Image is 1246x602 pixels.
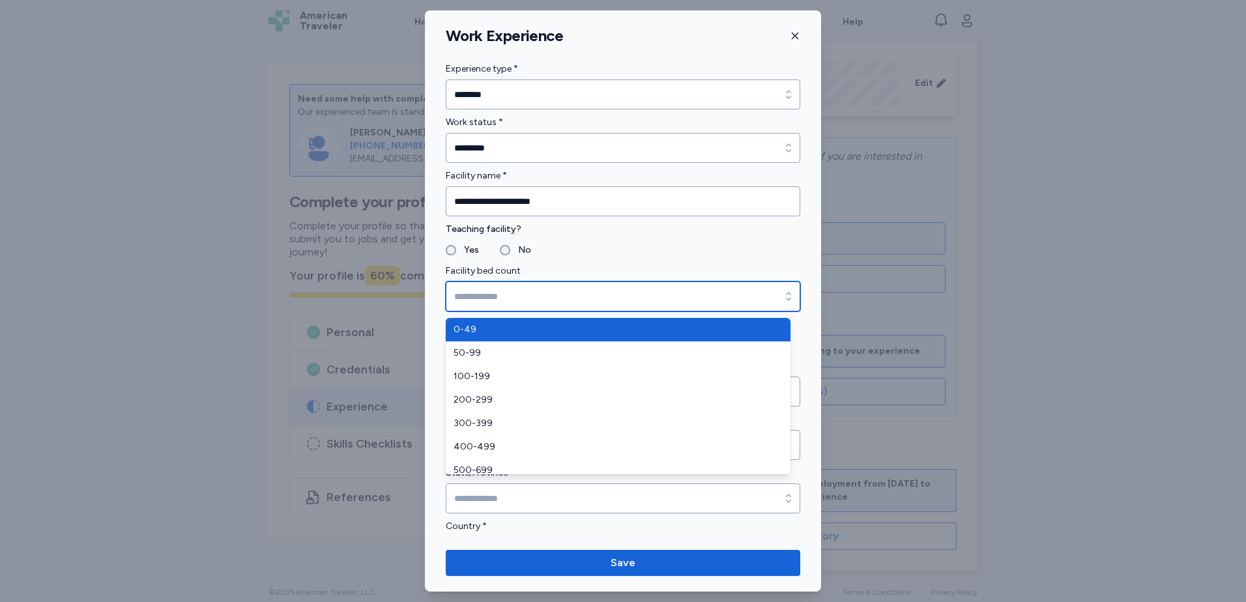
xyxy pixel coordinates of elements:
[454,464,767,477] span: 500-699
[454,323,767,336] span: 0-49
[454,440,767,453] span: 400-499
[454,370,767,383] span: 100-199
[454,347,767,360] span: 50-99
[454,394,767,407] span: 200-299
[454,417,767,430] span: 300-399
